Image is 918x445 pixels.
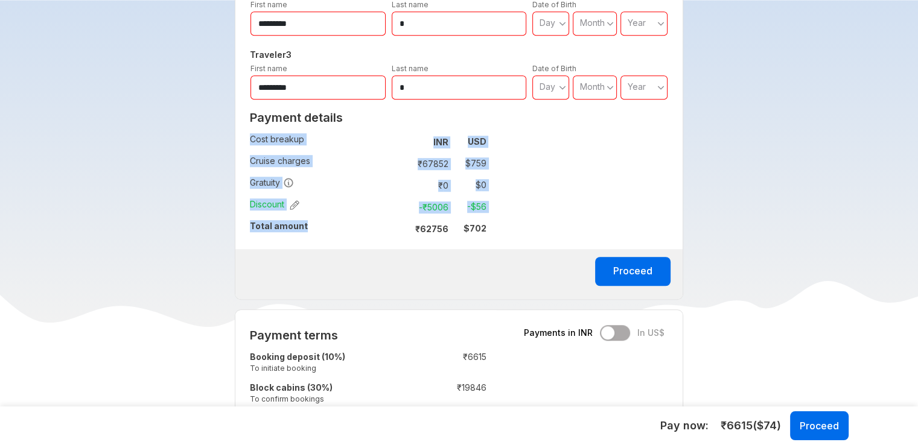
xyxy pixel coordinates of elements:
[540,81,555,92] span: Day
[397,153,403,174] td: :
[464,223,486,233] strong: $ 702
[540,17,555,28] span: Day
[397,131,403,153] td: :
[415,224,448,234] strong: ₹ 62756
[657,17,665,30] svg: angle down
[532,64,576,73] label: Date of Birth
[250,177,294,189] span: Gratuity
[559,17,566,30] svg: angle down
[409,379,415,410] td: :
[392,64,429,73] label: Last name
[580,81,605,92] span: Month
[250,153,397,174] td: Cruise charges
[250,221,308,231] strong: Total amount
[433,137,448,147] strong: INR
[397,218,403,239] td: :
[721,418,781,434] span: ₹ 6615 ($ 74 )
[397,174,403,196] td: :
[628,17,646,28] span: Year
[468,136,486,147] strong: USD
[453,155,486,172] td: $ 759
[403,177,453,194] td: ₹ 0
[657,81,665,93] svg: angle down
[580,17,605,28] span: Month
[628,81,646,92] span: Year
[453,198,486,215] td: -$ 56
[250,382,333,393] strong: Block cabins (30%)
[397,196,403,218] td: :
[790,411,849,440] button: Proceed
[250,110,486,125] h2: Payment details
[415,379,486,410] td: ₹ 19846
[453,177,486,194] td: $ 0
[247,48,671,62] h5: Traveler 3
[595,257,671,286] button: Proceed
[403,198,453,215] td: -₹ 5006
[559,81,566,93] svg: angle down
[660,418,709,433] h5: Pay now:
[607,81,614,93] svg: angle down
[250,131,397,153] td: Cost breakup
[250,363,409,373] small: To initiate booking
[250,328,486,342] h2: Payment terms
[250,198,299,210] span: Discount
[637,327,665,339] span: In US$
[415,349,486,379] td: ₹ 6615
[409,349,415,379] td: :
[607,17,614,30] svg: angle down
[524,327,593,339] span: Payments in INR
[250,352,345,362] strong: Booking deposit (10%)
[250,64,287,73] label: First name
[403,155,453,172] td: ₹ 67852
[250,394,409,404] small: To confirm bookings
